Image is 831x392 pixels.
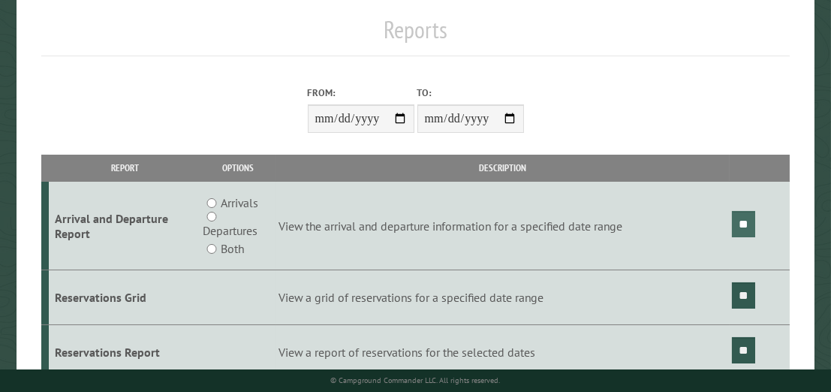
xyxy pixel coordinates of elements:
img: tab_keywords_by_traffic_grey.svg [149,87,161,99]
label: To: [417,86,524,100]
td: Reservations Report [49,324,200,379]
h1: Reports [41,15,789,56]
th: Options [200,155,276,181]
img: website_grey.svg [24,39,36,51]
label: Both [221,240,244,258]
div: Domain: [DOMAIN_NAME] [39,39,165,51]
label: From: [308,86,414,100]
img: tab_domain_overview_orange.svg [41,87,53,99]
th: Description [276,155,730,181]
label: Departures [203,222,257,240]
td: Arrival and Departure Report [49,182,200,270]
div: Keywords by Traffic [166,89,253,98]
label: Arrivals [221,194,258,212]
td: View a grid of reservations for a specified date range [276,270,730,325]
td: Reservations Grid [49,270,200,325]
td: View the arrival and departure information for a specified date range [276,182,730,270]
img: logo_orange.svg [24,24,36,36]
div: v 4.0.25 [42,24,74,36]
div: Domain Overview [57,89,134,98]
th: Report [49,155,200,181]
small: © Campground Commander LLC. All rights reserved. [331,375,501,385]
td: View a report of reservations for the selected dates [276,324,730,379]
